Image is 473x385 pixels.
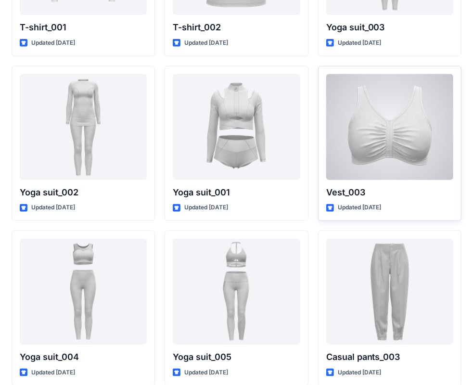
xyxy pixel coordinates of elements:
[338,368,382,378] p: Updated [DATE]
[31,203,75,213] p: Updated [DATE]
[173,186,300,199] p: Yoga suit_001
[184,203,228,213] p: Updated [DATE]
[173,74,300,180] a: Yoga suit_001
[326,239,453,345] a: Casual pants_003
[31,368,75,378] p: Updated [DATE]
[20,74,147,180] a: Yoga suit_002
[20,21,147,34] p: T-shirt_001
[184,38,228,48] p: Updated [DATE]
[338,38,382,48] p: Updated [DATE]
[20,239,147,345] a: Yoga suit_004
[20,186,147,199] p: Yoga suit_002
[326,21,453,34] p: Yoga suit_003
[326,186,453,199] p: Vest_003
[31,38,75,48] p: Updated [DATE]
[173,239,300,345] a: Yoga suit_005
[173,350,300,364] p: Yoga suit_005
[20,350,147,364] p: Yoga suit_004
[184,368,228,378] p: Updated [DATE]
[338,203,382,213] p: Updated [DATE]
[173,21,300,34] p: T-shirt_002
[326,74,453,180] a: Vest_003
[326,350,453,364] p: Casual pants_003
